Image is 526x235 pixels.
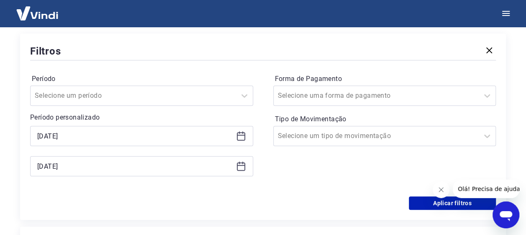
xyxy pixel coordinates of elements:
iframe: Botão para abrir a janela de mensagens [493,201,519,228]
label: Período [32,74,251,84]
input: Data final [37,160,233,172]
h5: Filtros [30,44,61,58]
span: Olá! Precisa de ajuda? [5,6,70,13]
img: Vindi [10,0,64,26]
label: Tipo de Movimentação [275,114,495,124]
p: Período personalizado [30,112,253,123]
label: Forma de Pagamento [275,74,495,84]
input: Data inicial [37,130,233,142]
iframe: Mensagem da empresa [453,180,519,198]
iframe: Fechar mensagem [433,181,449,198]
button: Aplicar filtros [409,196,496,210]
